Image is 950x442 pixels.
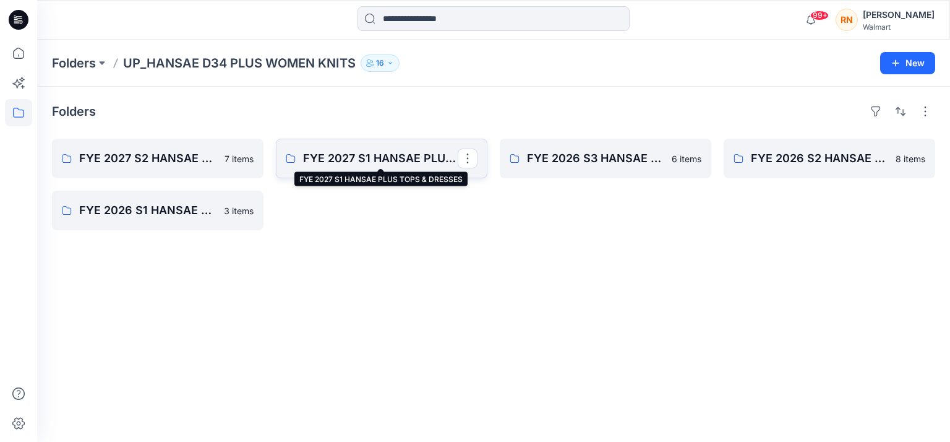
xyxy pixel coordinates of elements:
[52,139,263,178] a: FYE 2027 S2 HANSAE PLUS TOPS & DRESSES7 items
[863,22,935,32] div: Walmart
[672,152,701,165] p: 6 items
[527,150,664,167] p: FYE 2026 S3 HANSAE PLUS TOPS & DRESSES
[52,191,263,230] a: FYE 2026 S1 HANSAE PLUS TOPS & DRESSES Board3 items
[52,104,96,119] h4: Folders
[751,150,888,167] p: FYE 2026 S2 HANSAE PLUS TOPS & DRESSES
[224,204,254,217] p: 3 items
[724,139,935,178] a: FYE 2026 S2 HANSAE PLUS TOPS & DRESSES8 items
[123,54,356,72] p: UP_HANSAE D34 PLUS WOMEN KNITS
[79,150,217,167] p: FYE 2027 S2 HANSAE PLUS TOPS & DRESSES
[79,202,216,219] p: FYE 2026 S1 HANSAE PLUS TOPS & DRESSES Board
[500,139,711,178] a: FYE 2026 S3 HANSAE PLUS TOPS & DRESSES6 items
[810,11,829,20] span: 99+
[836,9,858,31] div: RN
[863,7,935,22] div: [PERSON_NAME]
[225,152,254,165] p: 7 items
[376,56,384,70] p: 16
[361,54,400,72] button: 16
[896,152,925,165] p: 8 items
[276,139,487,178] a: FYE 2027 S1 HANSAE PLUS TOPS & DRESSES
[880,52,935,74] button: New
[52,54,96,72] a: Folders
[303,150,458,167] p: FYE 2027 S1 HANSAE PLUS TOPS & DRESSES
